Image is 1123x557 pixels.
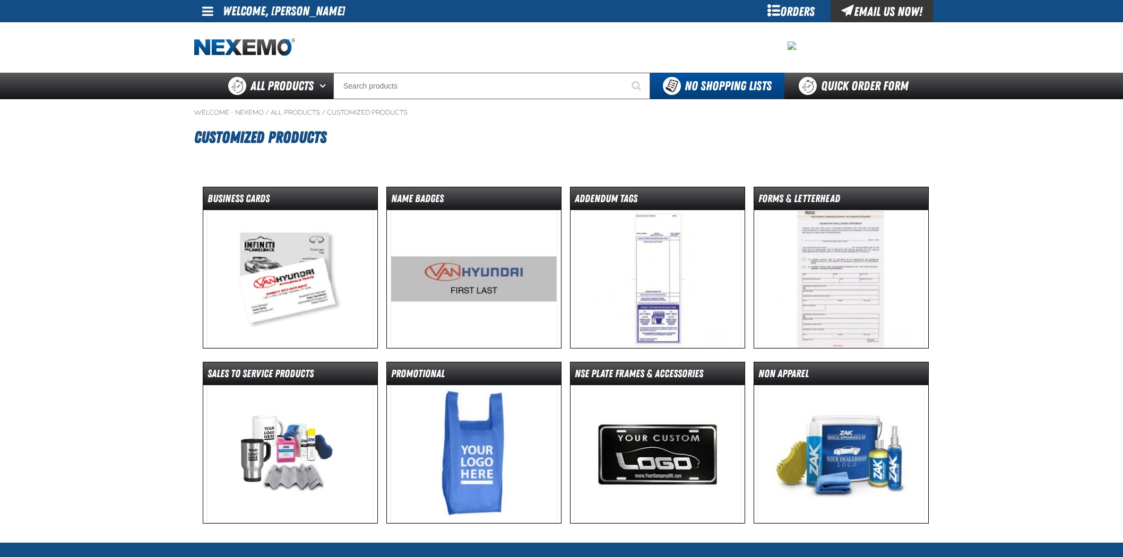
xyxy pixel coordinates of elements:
[391,385,558,523] img: Promotional
[265,108,269,117] span: /
[788,41,796,50] img: 792e258ba9f2e0418e18c59e573ab877.png
[574,385,741,523] img: nse Plate Frames & Accessories
[386,187,561,349] a: Name Badges
[754,362,929,524] a: Non Apparel
[754,192,928,210] dt: Forms & Letterhead
[207,210,374,348] img: Business Cards
[194,38,295,57] a: Home
[207,385,374,523] img: Sales to Service Products
[194,108,929,117] nav: Breadcrumbs
[784,73,928,99] a: Quick Order Form
[194,38,295,57] img: Nexemo logo
[754,187,929,349] a: Forms & Letterhead
[194,123,929,152] h1: Customized Products
[203,367,377,385] dt: Sales to Service Products
[571,192,745,210] dt: Addendum Tags
[570,362,745,524] a: nse Plate Frames & Accessories
[387,367,561,385] dt: Promotional
[387,192,561,210] dt: Name Badges
[194,108,264,117] a: Welcome - Nexemo
[203,187,378,349] a: Business Cards
[250,76,314,95] span: All Products
[624,73,650,99] button: Start Searching
[574,210,741,348] img: Addendum Tags
[650,73,784,99] button: You do not have available Shopping Lists. Open to Create a New List
[322,108,325,117] span: /
[758,385,925,523] img: Non Apparel
[571,367,745,385] dt: nse Plate Frames & Accessories
[203,362,378,524] a: Sales to Service Products
[271,108,320,117] a: All Products
[333,73,650,99] input: Search
[316,73,333,99] button: Open All Products pages
[570,187,745,349] a: Addendum Tags
[327,108,408,117] a: Customized Products
[203,192,377,210] dt: Business Cards
[758,210,925,348] img: Forms & Letterhead
[391,210,558,348] img: Name Badges
[386,362,561,524] a: Promotional
[754,367,928,385] dt: Non Apparel
[685,79,772,93] span: No Shopping Lists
